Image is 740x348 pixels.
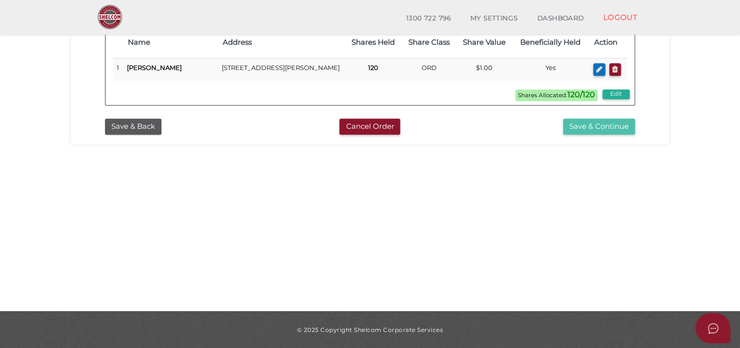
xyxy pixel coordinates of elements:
[602,89,630,99] button: Edit
[567,90,595,99] b: 120/120
[460,9,528,28] a: MY SETTINGS
[515,89,598,101] span: Shares Allocated:
[593,7,647,27] a: LOGOUT
[563,119,635,135] button: Save & Continue
[396,9,460,28] a: 1300 722 796
[528,9,594,28] a: DASHBOARD
[218,58,345,81] td: [STREET_ADDRESS][PERSON_NAME]
[105,119,161,135] button: Save & Back
[223,38,340,47] h4: Address
[406,38,452,47] h4: Share Class
[128,38,213,47] h4: Name
[113,58,123,81] td: 1
[368,64,378,71] b: 120
[512,58,589,81] td: Yes
[78,326,662,334] div: © 2025 Copyright Shelcom Corporate Services
[127,64,182,71] b: [PERSON_NAME]
[517,38,584,47] h4: Beneficially Held
[339,119,400,135] button: Cancel Order
[350,38,397,47] h4: Shares Held
[594,38,622,47] h4: Action
[457,58,511,81] td: $1.00
[461,38,507,47] h4: Share Value
[695,313,730,343] button: Open asap
[402,58,457,81] td: ORD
